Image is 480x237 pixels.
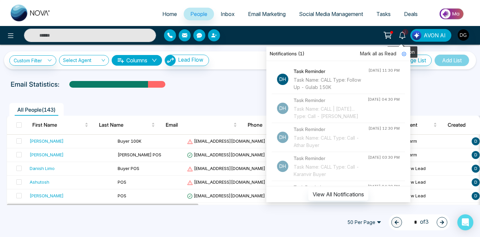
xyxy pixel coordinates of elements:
[160,116,242,134] th: Email
[294,134,368,149] div: Task Name: CALL Type: Call - Athar Buyer
[242,116,309,134] th: Phone
[118,138,141,144] span: Buyer 100K
[30,151,64,158] div: [PERSON_NAME]
[187,152,265,157] span: [EMAIL_ADDRESS][DOMAIN_NAME]
[99,121,150,129] span: Last Name
[368,97,400,102] div: [DATE] 04:30 PM
[308,188,368,201] button: View All Notifications
[277,103,288,114] p: Dh
[472,192,480,200] span: D
[187,138,265,144] span: [EMAIL_ADDRESS][DOMAIN_NAME]
[165,55,209,66] button: Lead Flow
[368,184,400,189] div: [DATE] 04:30 PM
[412,31,421,40] img: Lead Flow
[187,179,265,185] span: [EMAIL_ADDRESS][DOMAIN_NAME]
[248,11,286,17] span: Email Marketing
[472,151,480,159] span: D
[184,8,214,20] a: People
[428,6,476,21] img: Market-place.gif
[402,135,469,148] td: Warm
[294,68,368,75] h4: Task Reminder
[376,11,391,17] span: Tasks
[162,55,209,66] a: Lead FlowLead Flow
[370,8,397,20] a: Tasks
[118,179,126,185] span: POS
[472,178,480,186] span: D
[118,166,139,171] span: Buyer POS
[292,8,370,20] a: Social Media Management
[11,5,51,21] img: Nova CRM Logo
[152,58,157,63] span: down
[294,155,368,162] h4: Task Reminder
[404,11,418,17] span: Deals
[410,29,451,42] button: AVON AI
[308,191,368,197] a: View All Notifications
[11,79,59,89] p: Email Statistics:
[368,155,400,160] div: [DATE] 03:30 PM
[368,68,400,73] div: [DATE] 11:30 PM
[360,50,396,57] span: Mark all as Read
[118,152,161,157] span: [PERSON_NAME] POS
[156,8,184,20] a: Home
[294,105,368,120] div: Task Name: CALL | [DATE]... Type: Call - [PERSON_NAME]
[277,132,288,143] p: Dh
[214,8,241,20] a: Inbox
[294,76,368,91] div: Task Name: CALL Type: Follow Up - Gulab 150K
[294,126,368,133] h4: Task Reminder
[32,121,83,129] span: First Name
[165,55,176,66] img: Lead Flow
[266,47,410,61] div: Notifications (1)
[402,203,469,217] td: New Lead
[221,11,235,17] span: Inbox
[457,214,473,230] div: Open Intercom Messenger
[190,11,207,17] span: People
[27,116,94,134] th: First Name
[277,74,288,85] p: Dh
[472,165,480,173] span: D
[402,148,469,162] td: Warm
[248,121,299,129] span: Phone
[277,161,288,172] p: Dh
[424,31,446,39] span: AVON AI
[30,138,64,144] div: [PERSON_NAME]
[402,29,408,35] span: 1
[30,165,55,172] div: Danish Limo
[9,55,56,66] a: Custom Filter
[241,8,292,20] a: Email Marketing
[294,184,368,191] h4: Task Reminder
[402,189,469,203] td: New Lead
[118,193,126,198] span: POS
[187,166,265,171] span: [EMAIL_ADDRESS][DOMAIN_NAME]
[15,106,58,113] span: All People ( 143 )
[397,8,424,20] a: Deals
[294,163,368,178] div: Task Name: CALL Type: Call - Karanvir Buyer
[294,97,368,104] h4: Task Reminder
[30,179,49,185] div: Ashutosh
[391,55,432,66] button: Manage List
[410,218,429,227] span: of 3
[402,176,469,189] td: New Lead
[472,137,480,145] span: D
[343,217,386,228] span: 50 Per Page
[458,29,469,41] img: User Avatar
[299,11,363,17] span: Social Media Management
[178,56,203,63] span: Lead Flow
[30,192,64,199] div: [PERSON_NAME]
[166,121,232,129] span: Email
[94,116,160,134] th: Last Name
[112,55,162,66] button: Columnsdown
[162,11,177,17] span: Home
[402,162,469,176] td: New Lead
[394,29,410,41] a: 1
[187,193,265,198] span: [EMAIL_ADDRESS][DOMAIN_NAME]
[368,126,400,131] div: [DATE] 12:30 PM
